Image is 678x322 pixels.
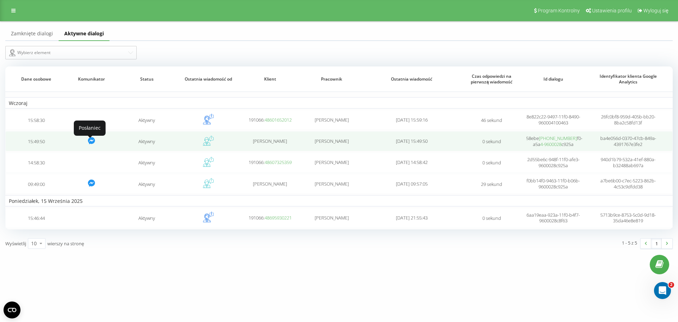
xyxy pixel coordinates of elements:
font: Aktywny [138,215,155,221]
font: 0 sekund [482,215,501,221]
font: Identyfikator klienta Google Analytics [600,73,657,85]
font: 6aa19eaa-923a-11f0-b4f7-9600028c8f63 [527,212,580,224]
font: Ustawienia profilu [592,8,632,13]
font: [PERSON_NAME] [253,138,287,144]
font: Program Kontrolny [538,8,580,13]
font: [PERSON_NAME] [315,215,349,221]
a: 48601652012 [264,117,292,123]
font: Id dialogu [543,76,563,82]
font: 0 sekund [482,138,501,145]
font: Zamknięte dialogi [11,30,53,37]
font: 1 - 5 z 5 [622,240,637,246]
font: 10 [31,240,37,247]
font: [DATE] 15:59:16 [396,117,428,123]
font: [PERSON_NAME] [315,159,349,165]
font: Aktywny [138,181,155,187]
font: Wczoraj [9,100,28,106]
font: ba4e056d-0370-47cb-849a-4391767e3fe2 [600,135,656,147]
font: 2d55be6c-948f-11f0-afe3-9600028c925a [527,156,579,169]
font: a7be6b00-c7ec-5223-862b-4c53c9dfdd38 [600,177,656,190]
font: 46 sekund [481,117,502,123]
font: 15:49:50 [28,138,45,145]
a: 4-9600028 [540,141,561,147]
font: [PERSON_NAME] [253,181,287,187]
button: Otwórz widżet CMP [4,301,20,318]
font: 15:58:30 [28,117,45,123]
font: Aktywny [138,159,155,166]
font: Aktywny [138,117,155,123]
font: 191066: [249,159,292,165]
font: Posłaniec [79,124,101,131]
font: Poniedziałek, 15 Września 2025 [9,198,83,204]
font: Wyświetlij [5,240,26,247]
font: 191066: [249,117,292,123]
font: 5713b9ce-8753-5c0d-9d18-35da46e8e819 [600,212,656,224]
font: [PERSON_NAME] [315,181,349,187]
font: Aktywny [138,138,155,145]
font: 15:46:44 [28,215,45,221]
font: Pracownik [321,76,342,82]
font: [DATE] 14:58:42 [396,159,428,165]
font: 26fc0bf8-959d-405b-bb20-8ba2c58fd13f [601,113,655,126]
font: 29 sekund [481,181,502,187]
a: 48607325359 [264,159,292,165]
font: [DATE] 09:57:05 [396,181,428,187]
font: Status [140,76,154,82]
font: Ostatnia wiadomość [391,76,432,82]
font: f0bb14f0-9463-11f0-b06b-9600028c925a [527,177,580,190]
font: 8e822c22-9497-11f0-8490-960004100463 [527,113,580,126]
font: Aktywne dialogi [64,30,104,37]
font: [DATE] 21:55:43 [396,215,428,221]
font: Wyloguj się [643,8,668,13]
iframe: Czat na żywo w interkomie [654,282,671,299]
font: 1 [655,240,658,247]
font: Wybierz element [17,49,50,55]
font: 58ebe f0-a5a c925a [526,135,582,147]
font: 191066: [249,215,292,221]
a: 48695930221 [264,215,292,221]
font: 14:58:30 [28,159,45,166]
font: Czas odpowiedzi na pierwszą wiadomość [471,73,512,85]
font: Dane osobowe [21,76,51,82]
font: [DATE] 15:49:50 [396,138,428,144]
font: [PERSON_NAME] [315,138,349,144]
font: 2 [670,282,673,287]
font: 0 sekund [482,159,501,166]
font: [PERSON_NAME] [315,117,349,123]
font: Komunikator [78,76,105,82]
font: 09:49:00 [28,181,45,187]
font: 940d1b79-532a-41ef-880a-b32488ab697a [601,156,655,169]
font: Klient [264,76,276,82]
a: [PHONE_NUMBER] [539,135,577,141]
font: wierszy na stronę [47,240,84,247]
font: Ostatnia wiadomość od [185,76,232,82]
